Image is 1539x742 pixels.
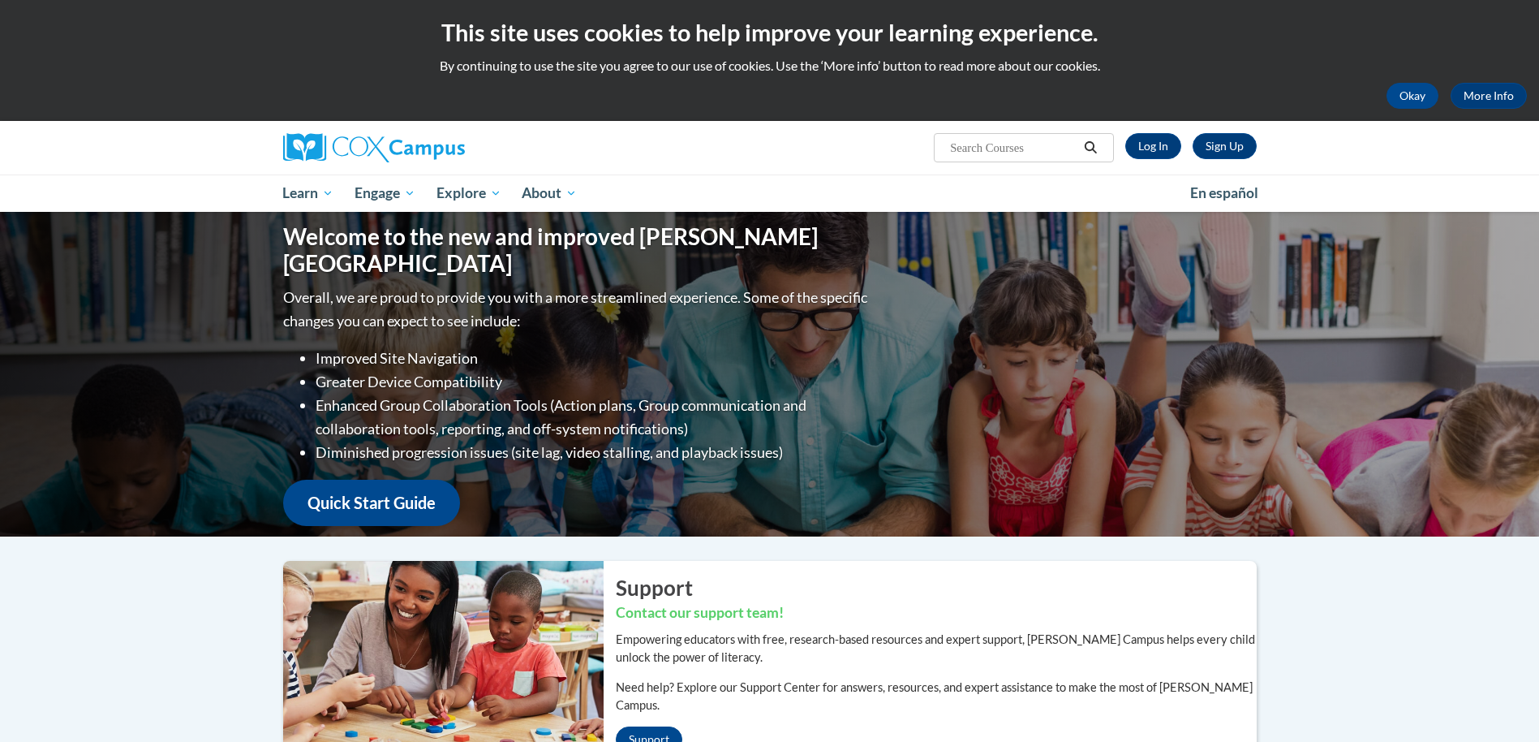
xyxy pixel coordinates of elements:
[616,631,1257,667] p: Empowering educators with free, research-based resources and expert support, [PERSON_NAME] Campus...
[259,175,1281,212] div: Main menu
[1078,138,1103,157] button: Search
[344,175,426,212] a: Engage
[283,223,871,278] h1: Welcome to the new and improved [PERSON_NAME][GEOGRAPHIC_DATA]
[1386,83,1438,109] button: Okay
[1451,83,1527,109] a: More Info
[1125,133,1181,159] a: Log In
[1180,176,1269,210] a: En español
[316,394,871,441] li: Enhanced Group Collaboration Tools (Action plans, Group communication and collaboration tools, re...
[616,603,1257,623] h3: Contact our support team!
[283,286,871,333] p: Overall, we are proud to provide you with a more streamlined experience. Some of the specific cha...
[355,183,415,203] span: Engage
[12,57,1527,75] p: By continuing to use the site you agree to our use of cookies. Use the ‘More info’ button to read...
[316,370,871,394] li: Greater Device Compatibility
[426,175,512,212] a: Explore
[283,133,465,162] img: Cox Campus
[1190,184,1258,201] span: En español
[522,183,577,203] span: About
[283,133,591,162] a: Cox Campus
[511,175,587,212] a: About
[282,183,333,203] span: Learn
[616,679,1257,714] p: Need help? Explore our Support Center for answers, resources, and expert assistance to make the m...
[273,175,345,212] a: Learn
[436,183,501,203] span: Explore
[283,480,460,526] a: Quick Start Guide
[316,441,871,464] li: Diminished progression issues (site lag, video stalling, and playback issues)
[12,16,1527,49] h2: This site uses cookies to help improve your learning experience.
[1193,133,1257,159] a: Register
[316,347,871,370] li: Improved Site Navigation
[948,138,1078,157] input: Search Courses
[616,573,1257,602] h2: Support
